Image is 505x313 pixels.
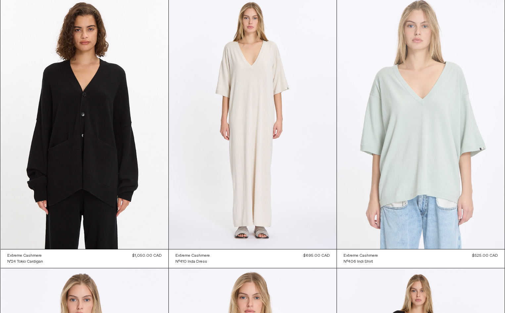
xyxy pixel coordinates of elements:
a: Nº24 Tokio Cardigan [7,259,43,265]
div: Extreme Cashmere [344,253,378,259]
div: N°410 Inda Dress [175,259,207,265]
a: Extreme Cashmere [7,253,43,259]
div: Extreme Cashmere [7,253,42,259]
div: Nº24 Tokio Cardigan [7,259,43,265]
div: $1,050.00 CAD [132,253,162,259]
div: $525.00 CAD [472,253,498,259]
div: N°406 Indi Shirt [344,259,373,265]
div: $695.00 CAD [303,253,330,259]
a: N°406 Indi Shirt [344,259,378,265]
a: Extreme Cashmere [344,253,378,259]
div: Extreme Cashmere [175,253,210,259]
a: Extreme Cashmere [175,253,210,259]
a: N°410 Inda Dress [175,259,210,265]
